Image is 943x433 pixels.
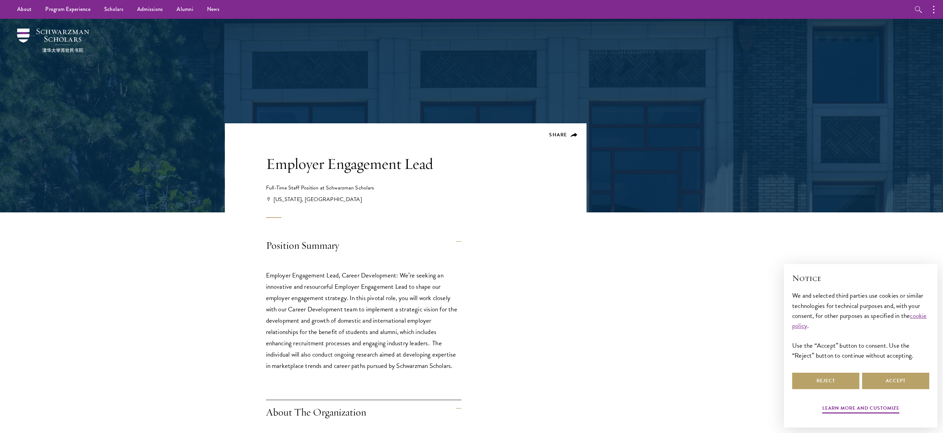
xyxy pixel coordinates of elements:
span: Share [549,131,567,138]
a: cookie policy [792,311,927,331]
button: Reject [792,373,859,389]
h2: Notice [792,272,929,284]
button: Learn more and customize [822,404,899,415]
button: Accept [862,373,929,389]
div: [US_STATE], [GEOGRAPHIC_DATA] [267,195,482,203]
div: Full-Time Staff Position at Schwarzman Scholars [266,184,482,192]
p: Employer Engagement Lead, Career Development: We’re seeking an innovative and resourceful Employe... [266,270,461,371]
div: We and selected third parties use cookies or similar technologies for technical purposes and, wit... [792,290,929,360]
h4: About The Organization [266,400,461,426]
img: Schwarzman Scholars [17,28,89,52]
button: Share [549,132,578,138]
h1: Employer Engagement Lead [266,154,482,173]
h4: Position Summary [266,233,461,259]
